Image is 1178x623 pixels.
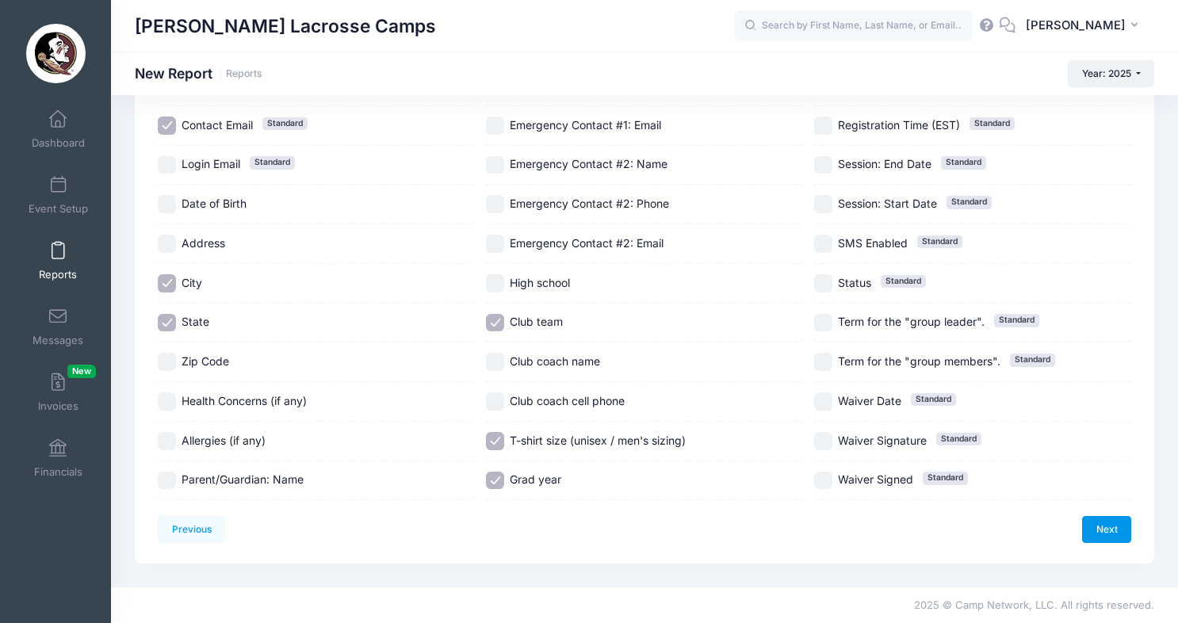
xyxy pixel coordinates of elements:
[486,117,504,135] input: Emergency Contact #1: Email
[510,118,661,132] span: Emergency Contact #1: Email
[182,315,209,328] span: State
[814,117,832,135] input: Registration Time (EST)Standard
[814,432,832,450] input: Waiver SignatureStandard
[21,299,96,354] a: Messages
[510,276,570,289] span: High school
[250,156,295,169] span: Standard
[182,394,307,407] span: Health Concerns (if any)
[158,472,176,490] input: Parent/Guardian: Name
[486,314,504,332] input: Club team
[158,274,176,292] input: City
[182,354,229,368] span: Zip Code
[182,118,253,132] span: Contact Email
[486,353,504,371] input: Club coach name
[158,353,176,371] input: Zip Code
[158,392,176,411] input: Health Concerns (if any)
[838,276,871,289] span: Status
[923,472,968,484] span: Standard
[814,353,832,371] input: Term for the "group members".Standard
[970,117,1015,130] span: Standard
[21,430,96,486] a: Financials
[917,235,962,248] span: Standard
[262,117,308,130] span: Standard
[947,196,992,208] span: Standard
[21,233,96,289] a: Reports
[510,197,669,210] span: Emergency Contact #2: Phone
[486,392,504,411] input: Club coach cell phone
[510,394,625,407] span: Club coach cell phone
[814,472,832,490] input: Waiver SignedStandard
[510,236,664,250] span: Emergency Contact #2: Email
[994,314,1039,327] span: Standard
[226,68,262,80] a: Reports
[838,118,960,132] span: Registration Time (EST)
[38,399,78,413] span: Invoices
[21,365,96,420] a: InvoicesNew
[67,365,96,378] span: New
[1068,60,1154,87] button: Year: 2025
[814,314,832,332] input: Term for the "group leader".Standard
[21,167,96,223] a: Event Setup
[158,117,176,135] input: Contact EmailStandard
[182,434,266,447] span: Allergies (if any)
[814,156,832,174] input: Session: End DateStandard
[814,235,832,253] input: SMS EnabledStandard
[26,24,86,83] img: Sara Tisdale Lacrosse Camps
[510,315,563,328] span: Club team
[29,202,88,216] span: Event Setup
[1010,354,1055,366] span: Standard
[34,465,82,479] span: Financials
[158,195,176,213] input: Date of Birth
[838,354,1000,368] span: Term for the "group members".
[39,268,77,281] span: Reports
[135,8,436,44] h1: [PERSON_NAME] Lacrosse Camps
[182,236,225,250] span: Address
[182,276,202,289] span: City
[914,598,1154,611] span: 2025 © Camp Network, LLC. All rights reserved.
[21,101,96,157] a: Dashboard
[838,434,927,447] span: Waiver Signature
[1015,8,1154,44] button: [PERSON_NAME]
[838,197,937,210] span: Session: Start Date
[838,315,985,328] span: Term for the "group leader".
[182,157,240,170] span: Login Email
[838,472,913,486] span: Waiver Signed
[32,136,85,150] span: Dashboard
[1082,67,1131,79] span: Year: 2025
[510,157,667,170] span: Emergency Contact #2: Name
[182,197,247,210] span: Date of Birth
[838,236,908,250] span: SMS Enabled
[911,393,956,406] span: Standard
[135,65,262,82] h1: New Report
[814,274,832,292] input: StatusStandard
[510,472,561,486] span: Grad year
[486,274,504,292] input: High school
[881,275,926,288] span: Standard
[158,235,176,253] input: Address
[33,334,83,347] span: Messages
[182,472,304,486] span: Parent/Guardian: Name
[486,235,504,253] input: Emergency Contact #2: Email
[486,156,504,174] input: Emergency Contact #2: Name
[486,472,504,490] input: Grad year
[510,354,600,368] span: Club coach name
[838,394,901,407] span: Waiver Date
[1082,516,1131,543] a: Next
[486,432,504,450] input: T-shirt size (unisex / men's sizing)
[814,392,832,411] input: Waiver DateStandard
[510,434,686,447] span: T-shirt size (unisex / men's sizing)
[941,156,986,169] span: Standard
[158,432,176,450] input: Allergies (if any)
[735,10,973,42] input: Search by First Name, Last Name, or Email...
[486,195,504,213] input: Emergency Contact #2: Phone
[158,516,225,543] a: Previous
[936,433,981,445] span: Standard
[158,314,176,332] input: State
[838,157,931,170] span: Session: End Date
[158,156,176,174] input: Login EmailStandard
[1026,17,1126,34] span: [PERSON_NAME]
[814,195,832,213] input: Session: Start DateStandard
